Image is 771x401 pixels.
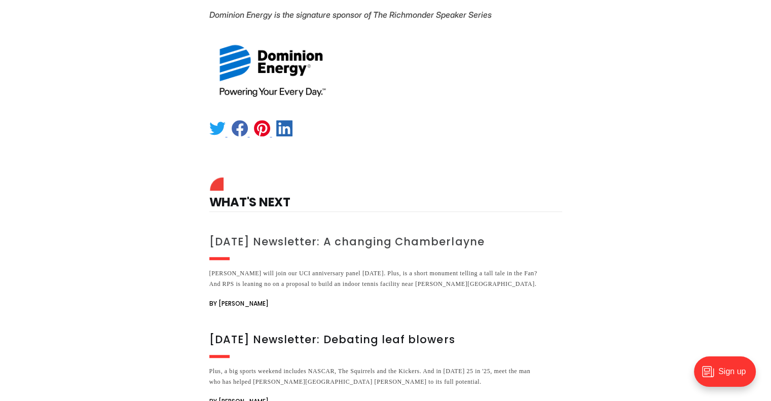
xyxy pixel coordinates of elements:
[209,298,269,310] span: By [PERSON_NAME]
[209,34,336,107] img: DE_PRIMARY_Powering_Your_Every_Day_SM_RGB-91-.png
[209,235,539,249] h3: [DATE] Newsletter: A changing Chamberlayne
[209,10,492,20] em: Dominion Energy is the signature sponsor of The Richmonder Speaker Series
[685,351,771,401] iframe: portal-trigger
[209,180,562,212] h4: What's Next
[209,333,539,347] h3: [DATE] Newsletter: Debating leaf blowers
[209,236,539,310] a: [DATE] Newsletter: A changing Chamberlayne [PERSON_NAME] will join our UCI anniversary panel [DAT...
[209,366,539,387] div: Plus, a big sports weekend includes NASCAR, The Squirrels and the Kickers. And in [DATE] 25 in '2...
[209,268,539,289] div: [PERSON_NAME] will join our UCI anniversary panel [DATE]. Plus, is a short monument telling a tal...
